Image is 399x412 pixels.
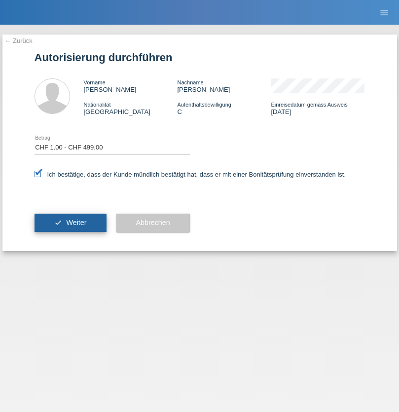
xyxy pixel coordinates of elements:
[271,102,347,108] span: Einreisedatum gemäss Ausweis
[374,9,394,15] a: menu
[379,8,389,18] i: menu
[116,214,190,232] button: Abbrechen
[177,102,231,108] span: Aufenthaltsbewilligung
[177,78,271,93] div: [PERSON_NAME]
[54,219,62,226] i: check
[35,51,365,64] h1: Autorisierung durchführen
[5,37,33,44] a: ← Zurück
[84,102,111,108] span: Nationalität
[66,219,86,226] span: Weiter
[177,101,271,115] div: C
[136,219,170,226] span: Abbrechen
[35,171,346,178] label: Ich bestätige, dass der Kunde mündlich bestätigt hat, dass er mit einer Bonitätsprüfung einversta...
[84,101,178,115] div: [GEOGRAPHIC_DATA]
[271,101,364,115] div: [DATE]
[35,214,107,232] button: check Weiter
[84,78,178,93] div: [PERSON_NAME]
[84,79,106,85] span: Vorname
[177,79,203,85] span: Nachname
